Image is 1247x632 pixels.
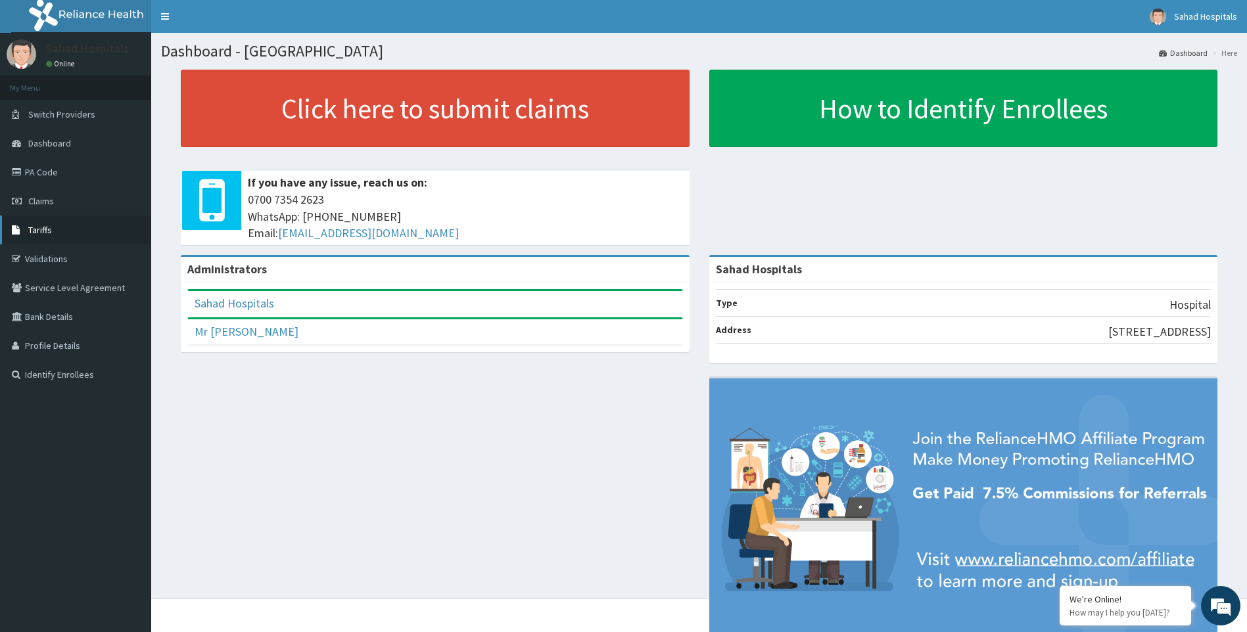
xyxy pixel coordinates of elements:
div: Chat with us now [68,74,221,91]
span: Claims [28,195,54,207]
li: Here [1209,47,1237,58]
b: Address [716,324,751,336]
img: User Image [7,39,36,69]
b: If you have any issue, reach us on: [248,175,427,190]
p: Hospital [1169,296,1211,313]
a: Click here to submit claims [181,70,690,147]
p: Sahad Hospitals [46,43,129,55]
span: We're online! [76,166,181,298]
a: Mr [PERSON_NAME] [195,324,298,339]
span: Dashboard [28,137,71,149]
textarea: Type your message and hit 'Enter' [7,359,250,405]
b: Type [716,297,738,309]
p: [STREET_ADDRESS] [1108,323,1211,340]
span: 0700 7354 2623 WhatsApp: [PHONE_NUMBER] Email: [248,191,683,242]
img: d_794563401_company_1708531726252_794563401 [24,66,53,99]
div: Minimize live chat window [216,7,247,38]
a: [EMAIL_ADDRESS][DOMAIN_NAME] [278,225,459,240]
p: How may I help you today? [1070,607,1181,618]
a: How to Identify Enrollees [709,70,1218,147]
div: We're Online! [1070,593,1181,605]
img: User Image [1150,9,1166,25]
a: Dashboard [1159,47,1208,58]
span: Sahad Hospitals [1174,11,1237,22]
a: Online [46,59,78,68]
span: Switch Providers [28,108,95,120]
a: Sahad Hospitals [195,296,274,311]
b: Administrators [187,261,267,277]
h1: Dashboard - [GEOGRAPHIC_DATA] [161,43,1237,60]
strong: Sahad Hospitals [716,261,802,277]
span: Tariffs [28,224,52,236]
